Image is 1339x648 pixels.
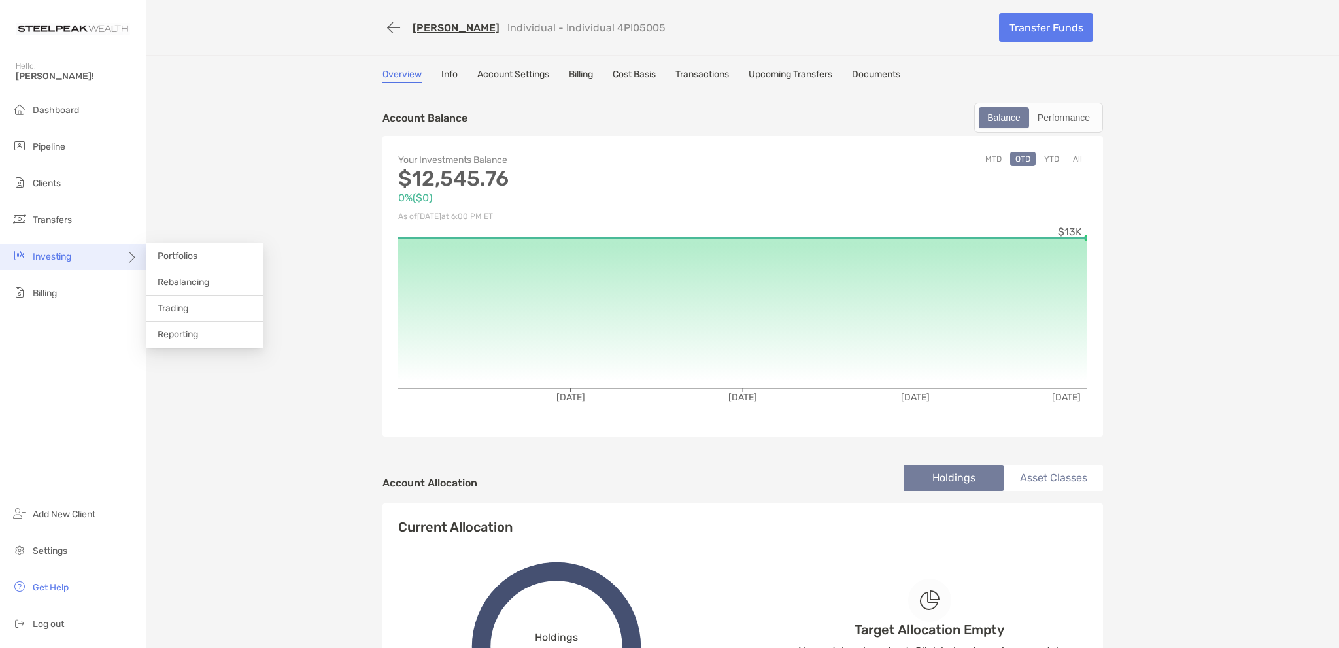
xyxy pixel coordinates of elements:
[441,69,458,83] a: Info
[1068,152,1087,166] button: All
[398,209,743,225] p: As of [DATE] at 6:00 PM ET
[999,13,1093,42] a: Transfer Funds
[855,622,1004,638] h4: Target Allocation Empty
[33,582,69,593] span: Get Help
[382,477,477,489] h4: Account Allocation
[12,284,27,300] img: billing icon
[749,69,832,83] a: Upcoming Transfers
[33,545,67,556] span: Settings
[852,69,900,83] a: Documents
[901,392,930,403] tspan: [DATE]
[12,248,27,264] img: investing icon
[535,631,578,643] span: Holdings
[33,105,79,116] span: Dashboard
[1052,392,1081,403] tspan: [DATE]
[33,288,57,299] span: Billing
[1010,152,1036,166] button: QTD
[1058,226,1082,238] tspan: $13K
[12,505,27,521] img: add_new_client icon
[12,138,27,154] img: pipeline icon
[12,101,27,117] img: dashboard icon
[980,152,1007,166] button: MTD
[382,110,467,126] p: Account Balance
[33,141,65,152] span: Pipeline
[569,69,593,83] a: Billing
[1030,109,1097,127] div: Performance
[675,69,729,83] a: Transactions
[398,171,743,187] p: $12,545.76
[1039,152,1064,166] button: YTD
[158,250,197,262] span: Portfolios
[728,392,757,403] tspan: [DATE]
[33,251,71,262] span: Investing
[974,103,1103,133] div: segmented control
[33,619,64,630] span: Log out
[398,190,743,206] p: 0% ( $0 )
[12,615,27,631] img: logout icon
[980,109,1028,127] div: Balance
[12,175,27,190] img: clients icon
[12,542,27,558] img: settings icon
[33,178,61,189] span: Clients
[12,211,27,227] img: transfers icon
[398,152,743,168] p: Your Investments Balance
[33,509,95,520] span: Add New Client
[556,392,585,403] tspan: [DATE]
[507,22,666,34] p: Individual - Individual 4PI05005
[33,214,72,226] span: Transfers
[904,465,1004,491] li: Holdings
[382,69,422,83] a: Overview
[16,71,138,82] span: [PERSON_NAME]!
[413,22,500,34] a: [PERSON_NAME]
[398,519,513,535] h4: Current Allocation
[613,69,656,83] a: Cost Basis
[477,69,549,83] a: Account Settings
[1004,465,1103,491] li: Asset Classes
[158,329,198,340] span: Reporting
[158,303,188,314] span: Trading
[12,579,27,594] img: get-help icon
[158,277,209,288] span: Rebalancing
[16,5,130,52] img: Zoe Logo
